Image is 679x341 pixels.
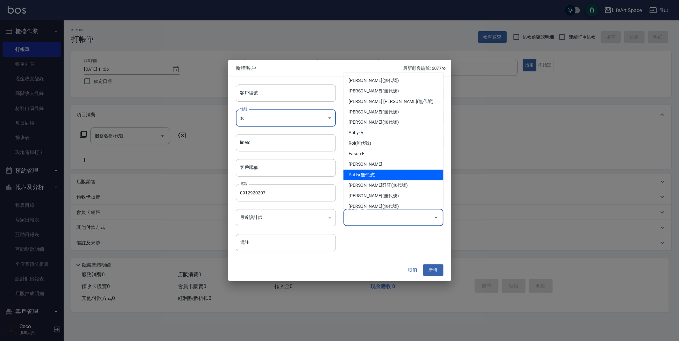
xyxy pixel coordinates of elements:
li: [PERSON_NAME](無代號) [343,191,443,201]
button: 取消 [403,264,423,276]
button: 新增 [423,264,443,276]
li: Eason-E [343,149,443,159]
li: Roi(無代號) [343,138,443,149]
button: Close [431,213,441,223]
li: [PERSON_NAME](無代號) [343,86,443,96]
li: [PERSON_NAME](無代號) [343,75,443,86]
li: [PERSON_NAME](無代號) [343,107,443,117]
li: Patty(無代號) [343,170,443,180]
label: 電話 [240,181,247,186]
li: [PERSON_NAME] [343,159,443,170]
li: [PERSON_NAME](無代號) [343,201,443,212]
div: 女 [236,109,336,127]
li: [PERSON_NAME](無代號) [343,117,443,128]
label: 性別 [240,106,247,111]
li: [PERSON_NAME]阡阡(無代號) [343,180,443,191]
li: [PERSON_NAME] [PERSON_NAME](無代號) [343,96,443,107]
label: 偏好設計師 [348,206,364,211]
li: Abby-Ａ [343,128,443,138]
span: 新增客戶 [236,65,403,71]
p: 最新顧客編號: 6077ro [403,65,446,72]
